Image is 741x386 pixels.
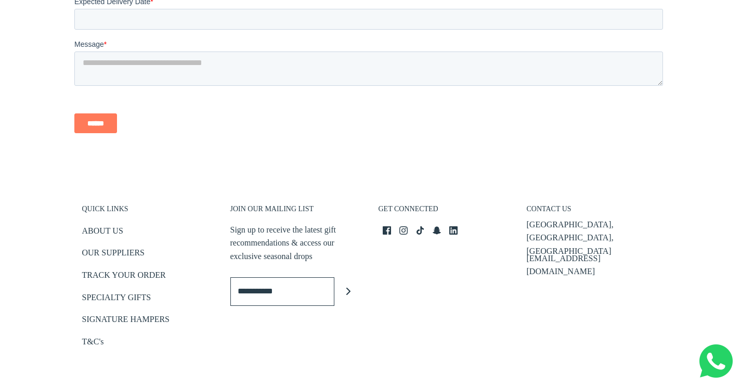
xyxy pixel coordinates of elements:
[334,277,363,306] button: Join
[82,268,166,286] a: TRACK YOUR ORDER
[82,246,145,263] a: OUR SUPPLIERS
[527,204,659,219] h3: CONTACT US
[296,1,330,9] span: Last name
[230,223,363,263] p: Sign up to receive the latest gift recommendations & access our exclusive seasonal drops
[82,313,170,330] a: SIGNATURE HAMPERS
[527,252,659,278] p: [EMAIL_ADDRESS][DOMAIN_NAME]
[527,218,659,258] p: [GEOGRAPHIC_DATA], [GEOGRAPHIC_DATA], [GEOGRAPHIC_DATA]
[82,291,151,308] a: SPECIALTY GIFTS
[379,204,511,219] h3: GET CONNECTED
[82,335,104,352] a: T&C's
[699,344,733,378] img: Whatsapp
[230,204,363,219] h3: JOIN OUR MAILING LIST
[82,224,123,241] a: ABOUT US
[230,277,334,306] input: Enter email
[82,204,215,219] h3: QUICK LINKS
[296,86,346,95] span: Number of gifts
[296,44,348,52] span: Company name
